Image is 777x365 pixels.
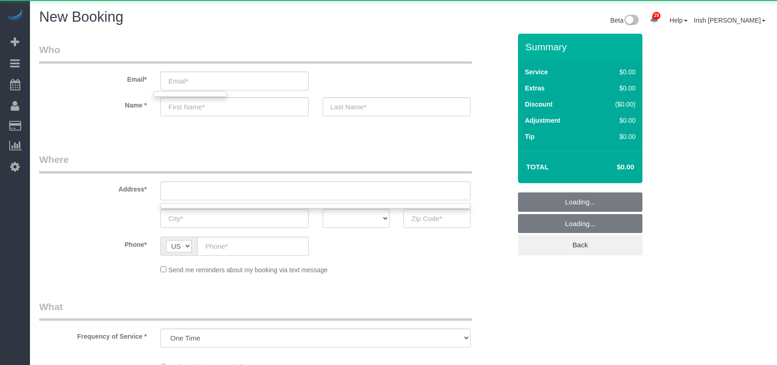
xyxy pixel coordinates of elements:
legend: Who [39,43,472,64]
a: Irish [PERSON_NAME] [694,17,765,24]
h4: $0.00 [589,163,634,171]
input: First Name* [160,97,308,116]
div: $0.00 [596,116,636,125]
img: Automaid Logo [6,9,24,22]
input: Phone* [197,237,308,256]
label: Extras [525,84,545,93]
a: Beta [610,17,639,24]
span: Send me reminders about my booking via text message [168,266,328,274]
label: Phone* [32,237,153,249]
input: City* [160,209,308,228]
label: Name * [32,97,153,110]
img: New interface [624,15,639,27]
a: Help [670,17,688,24]
span: 29 [653,12,660,19]
input: Email* [160,72,308,90]
strong: Total [526,163,549,171]
label: Tip [525,132,535,141]
div: $0.00 [596,84,636,93]
h3: Summary [525,42,638,52]
label: Frequency of Service * [32,329,153,341]
input: Zip Code* [403,209,471,228]
label: Email* [32,72,153,84]
a: 29 [645,9,663,30]
div: $0.00 [596,132,636,141]
input: Last Name* [323,97,471,116]
label: Discount [525,100,553,109]
a: Back [518,235,642,255]
label: Adjustment [525,116,560,125]
label: Address* [32,181,153,194]
div: ($0.00) [596,100,636,109]
span: New Booking [39,9,124,25]
div: $0.00 [596,67,636,77]
label: Service [525,67,548,77]
legend: Where [39,153,472,174]
legend: What [39,300,472,321]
